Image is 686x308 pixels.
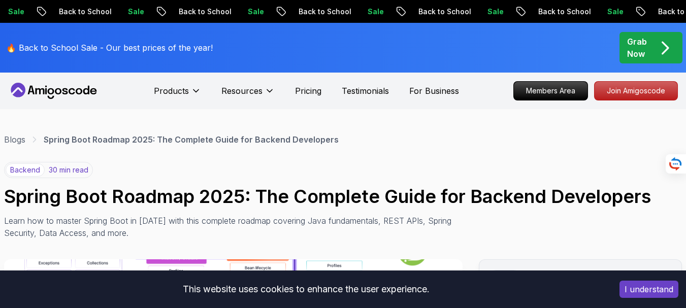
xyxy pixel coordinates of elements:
[527,7,596,17] p: Back to School
[594,81,678,100] a: Join Amigoscode
[356,7,389,17] p: Sale
[4,215,459,239] p: Learn how to master Spring Boot in [DATE] with this complete roadmap covering Java fundamentals, ...
[48,7,117,17] p: Back to School
[295,85,321,97] a: Pricing
[4,186,682,207] h1: Spring Boot Roadmap 2025: The Complete Guide for Backend Developers
[4,133,25,146] a: Blogs
[44,133,339,146] p: Spring Boot Roadmap 2025: The Complete Guide for Backend Developers
[513,81,588,100] a: Members Area
[407,7,476,17] p: Back to School
[595,82,677,100] p: Join Amigoscode
[287,7,356,17] p: Back to School
[49,165,88,175] p: 30 min read
[619,281,678,298] button: Accept cookies
[154,85,201,105] button: Products
[514,82,587,100] p: Members Area
[596,7,629,17] p: Sale
[8,278,604,300] div: This website uses cookies to enhance the user experience.
[221,85,275,105] button: Resources
[409,85,459,97] a: For Business
[221,85,263,97] p: Resources
[476,7,509,17] p: Sale
[117,7,149,17] p: Sale
[342,85,389,97] a: Testimonials
[154,85,189,97] p: Products
[6,42,213,54] p: 🔥 Back to School Sale - Our best prices of the year!
[6,163,45,177] p: backend
[168,7,237,17] p: Back to School
[237,7,269,17] p: Sale
[627,36,647,60] p: Grab Now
